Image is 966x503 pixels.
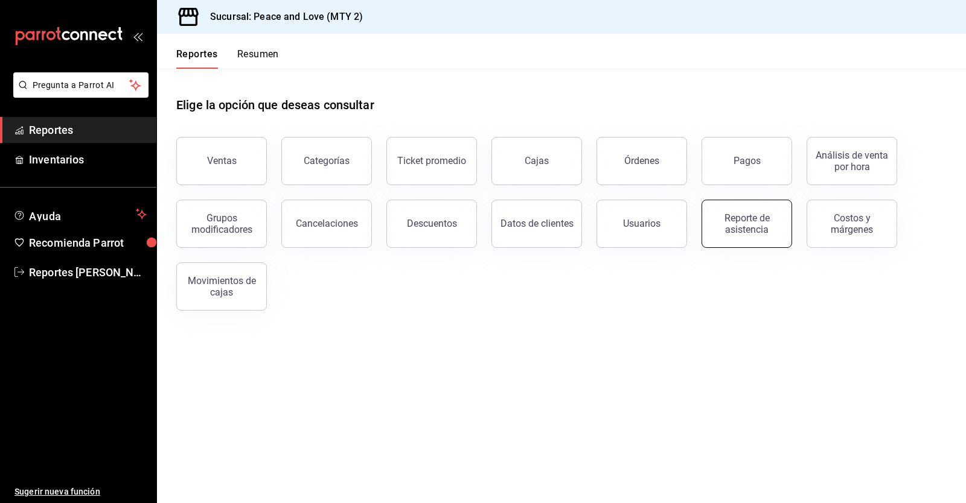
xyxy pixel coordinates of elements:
[807,200,897,248] button: Costos y márgenes
[624,155,659,166] div: Órdenes
[200,10,363,24] h3: Sucursal: Peace and Love (MTY 2)
[734,155,761,166] div: Pagos
[407,218,457,229] div: Descuentos
[184,275,259,298] div: Movimientos de cajas
[281,137,372,185] button: Categorías
[525,154,549,168] div: Cajas
[176,200,267,248] button: Grupos modificadores
[491,200,582,248] button: Datos de clientes
[386,137,477,185] button: Ticket promedio
[807,137,897,185] button: Análisis de venta por hora
[814,150,889,172] div: Análisis de venta por hora
[304,155,350,166] div: Categorías
[709,212,784,235] div: Reporte de asistencia
[702,200,792,248] button: Reporte de asistencia
[597,200,687,248] button: Usuarios
[814,212,889,235] div: Costos y márgenes
[176,48,218,69] button: Reportes
[296,218,358,229] div: Cancelaciones
[281,200,372,248] button: Cancelaciones
[397,155,466,166] div: Ticket promedio
[29,264,147,280] span: Reportes [PERSON_NAME] [PERSON_NAME]
[8,87,149,100] a: Pregunta a Parrot AI
[176,262,267,311] button: Movimientos de cajas
[237,48,279,69] button: Resumen
[13,72,149,98] button: Pregunta a Parrot AI
[207,155,237,166] div: Ventas
[176,48,279,69] div: navigation tabs
[33,79,130,92] span: Pregunta a Parrot AI
[176,137,267,185] button: Ventas
[29,235,147,251] span: Recomienda Parrot
[386,200,477,248] button: Descuentos
[623,218,661,229] div: Usuarios
[491,137,582,185] a: Cajas
[133,31,142,41] button: open_drawer_menu
[14,486,147,498] span: Sugerir nueva función
[702,137,792,185] button: Pagos
[501,218,574,229] div: Datos de clientes
[597,137,687,185] button: Órdenes
[29,122,147,138] span: Reportes
[184,212,259,235] div: Grupos modificadores
[29,151,147,168] span: Inventarios
[29,207,131,221] span: Ayuda
[176,96,374,114] h1: Elige la opción que deseas consultar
